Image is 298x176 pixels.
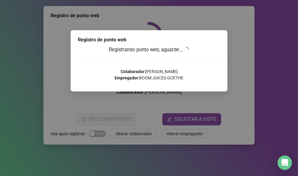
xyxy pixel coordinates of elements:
[78,36,220,43] div: Registro de ponto web
[115,75,138,80] strong: Empregador
[184,47,189,52] span: loading
[121,69,144,74] strong: Colaborador
[78,46,220,54] h3: Registrando ponto web, aguarde...
[277,155,292,170] div: Open Intercom Messenger
[78,69,220,81] p: : [PERSON_NAME] : BOOM JUICES GOETHE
